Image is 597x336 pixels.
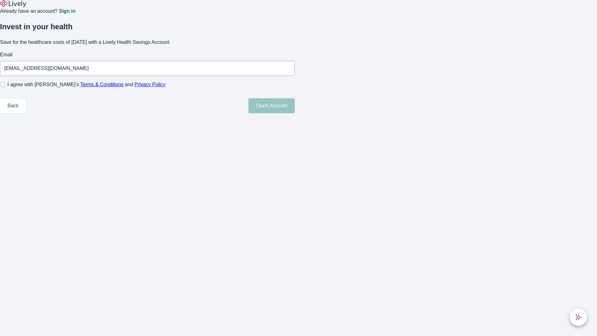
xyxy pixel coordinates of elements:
span: I agree with [PERSON_NAME]’s and [7,81,165,88]
svg: Lively AI Assistant [575,314,581,320]
button: chat [570,309,587,326]
a: Sign in [59,9,75,14]
a: Terms & Conditions [80,82,123,87]
a: Privacy Policy [135,82,166,87]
